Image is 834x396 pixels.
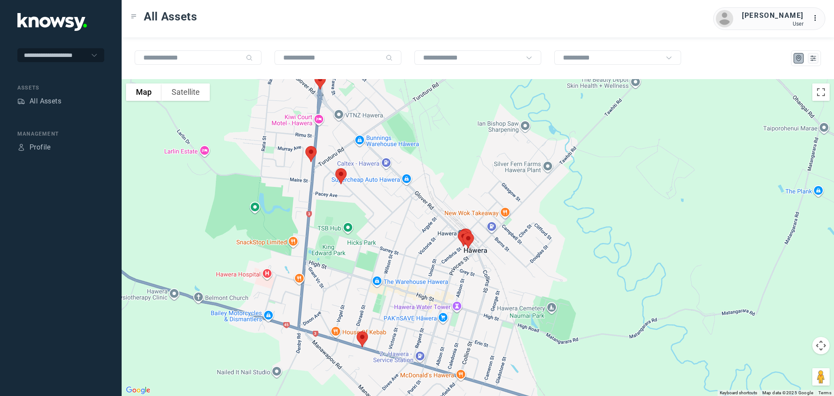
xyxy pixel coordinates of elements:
div: Management [17,130,104,138]
img: Google [124,385,152,396]
button: Keyboard shortcuts [720,390,757,396]
div: Map [795,54,803,62]
button: Toggle fullscreen view [812,83,830,101]
div: Toggle Menu [131,13,137,20]
div: Profile [30,142,51,153]
img: avatar.png [716,10,733,27]
div: List [809,54,817,62]
div: Search [386,54,393,61]
div: User [742,21,804,27]
button: Drag Pegman onto the map to open Street View [812,368,830,386]
a: AssetsAll Assets [17,96,61,106]
a: Open this area in Google Maps (opens a new window) [124,385,152,396]
button: Show street map [126,83,162,101]
button: Map camera controls [812,337,830,354]
div: Profile [17,143,25,151]
a: Terms [818,390,831,395]
span: Map data ©2025 Google [762,390,813,395]
img: Application Logo [17,13,87,31]
tspan: ... [813,15,821,21]
div: Assets [17,84,104,92]
div: Assets [17,97,25,105]
a: ProfileProfile [17,142,51,153]
div: All Assets [30,96,61,106]
button: Show satellite imagery [162,83,210,101]
div: : [812,13,823,25]
span: All Assets [144,9,197,24]
div: Search [246,54,253,61]
div: [PERSON_NAME] [742,10,804,21]
div: : [812,13,823,23]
